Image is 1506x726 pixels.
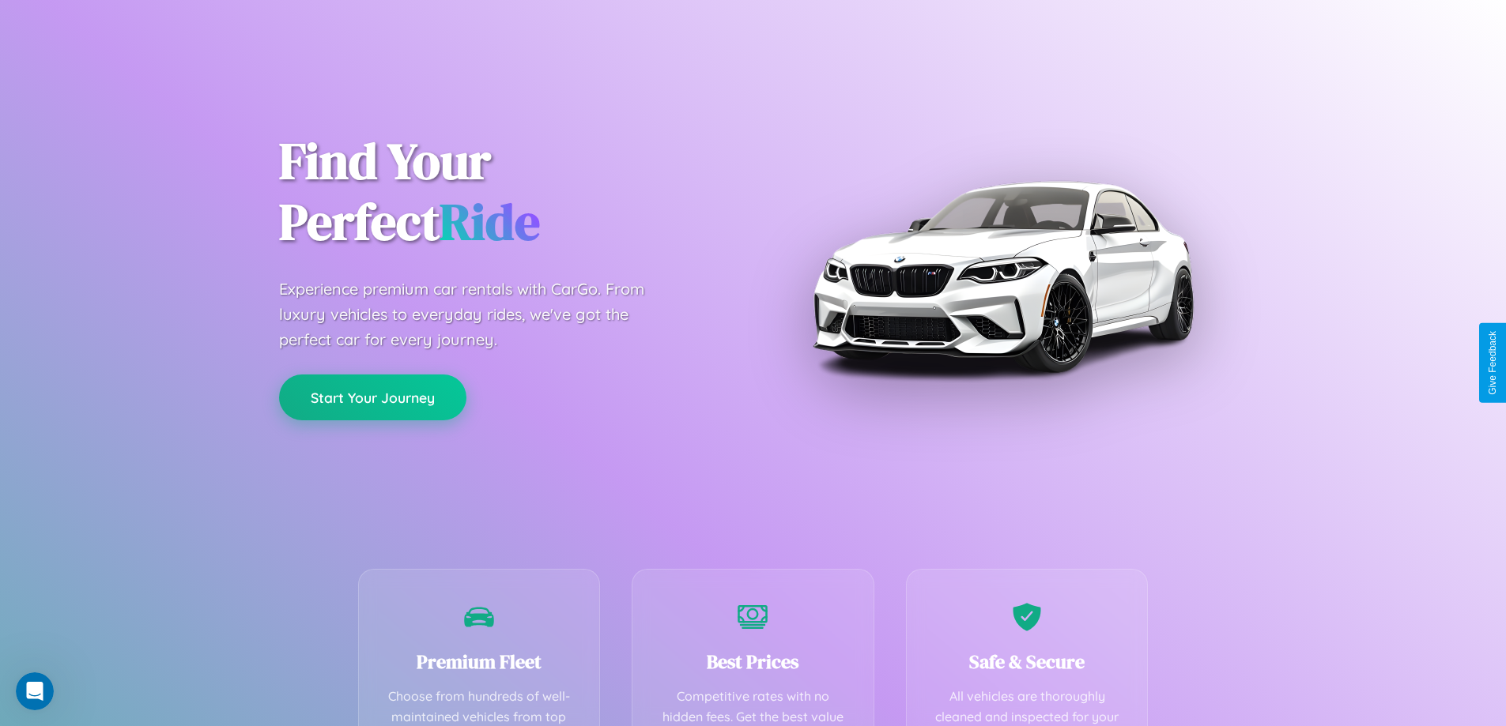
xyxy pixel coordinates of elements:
h1: Find Your Perfect [279,131,730,253]
img: Premium BMW car rental vehicle [805,79,1200,474]
h3: Safe & Secure [930,649,1124,675]
div: Give Feedback [1487,331,1498,395]
iframe: Intercom live chat [16,672,54,710]
p: Experience premium car rentals with CarGo. From luxury vehicles to everyday rides, we've got the ... [279,276,674,352]
h3: Best Prices [656,649,850,675]
button: Start Your Journey [279,374,466,420]
h3: Premium Fleet [383,649,576,675]
span: Ride [440,187,540,256]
